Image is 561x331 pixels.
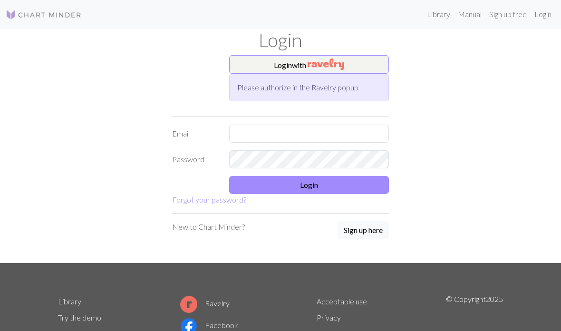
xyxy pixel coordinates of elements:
[423,5,454,24] a: Library
[52,29,509,51] h1: Login
[180,321,238,330] a: Facebook
[166,125,223,143] label: Email
[317,313,341,322] a: Privacy
[166,150,223,168] label: Password
[338,221,389,239] button: Sign up here
[58,313,101,322] a: Try the demo
[531,5,555,24] a: Login
[172,221,245,233] p: New to Chart Minder?
[58,297,81,306] a: Library
[172,195,246,204] a: Forgot your password?
[317,297,367,306] a: Acceptable use
[485,5,531,24] a: Sign up free
[454,5,485,24] a: Manual
[6,9,82,20] img: Logo
[180,299,230,308] a: Ravelry
[180,296,197,313] img: Ravelry logo
[308,58,344,70] img: Ravelry
[229,55,389,74] button: Loginwith
[338,221,389,240] a: Sign up here
[229,74,389,101] div: Please authorize in the Ravelry popup
[229,176,389,194] button: Login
